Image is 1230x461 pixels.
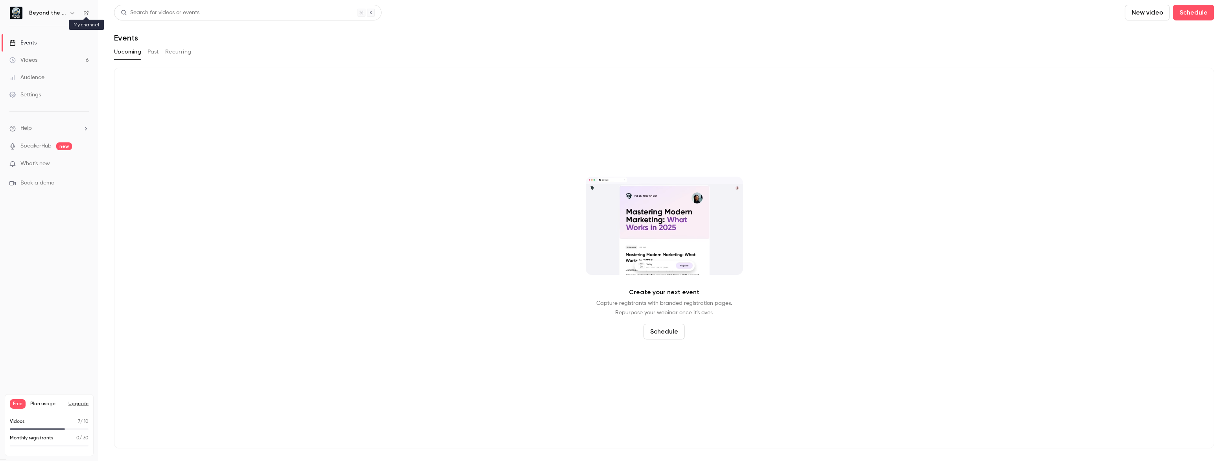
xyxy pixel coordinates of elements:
[20,160,50,168] span: What's new
[9,91,41,99] div: Settings
[9,39,37,47] div: Events
[629,288,699,297] p: Create your next event
[76,435,89,442] p: / 30
[20,142,52,150] a: SpeakerHub
[29,9,66,17] h6: Beyond the Bid
[78,419,80,424] span: 7
[9,124,89,133] li: help-dropdown-opener
[121,9,199,17] div: Search for videos or events
[10,399,26,409] span: Free
[644,324,685,339] button: Schedule
[9,56,37,64] div: Videos
[165,46,192,58] button: Recurring
[10,418,25,425] p: Videos
[10,435,53,442] p: Monthly registrants
[148,46,159,58] button: Past
[68,401,89,407] button: Upgrade
[56,142,72,150] span: new
[20,124,32,133] span: Help
[10,7,22,19] img: Beyond the Bid
[9,74,44,81] div: Audience
[30,401,64,407] span: Plan usage
[76,436,79,441] span: 0
[114,33,138,42] h1: Events
[1125,5,1170,20] button: New video
[596,299,732,317] p: Capture registrants with branded registration pages. Repurpose your webinar once it's over.
[114,46,141,58] button: Upcoming
[79,160,89,168] iframe: Noticeable Trigger
[1173,5,1214,20] button: Schedule
[20,179,54,187] span: Book a demo
[78,418,89,425] p: / 10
